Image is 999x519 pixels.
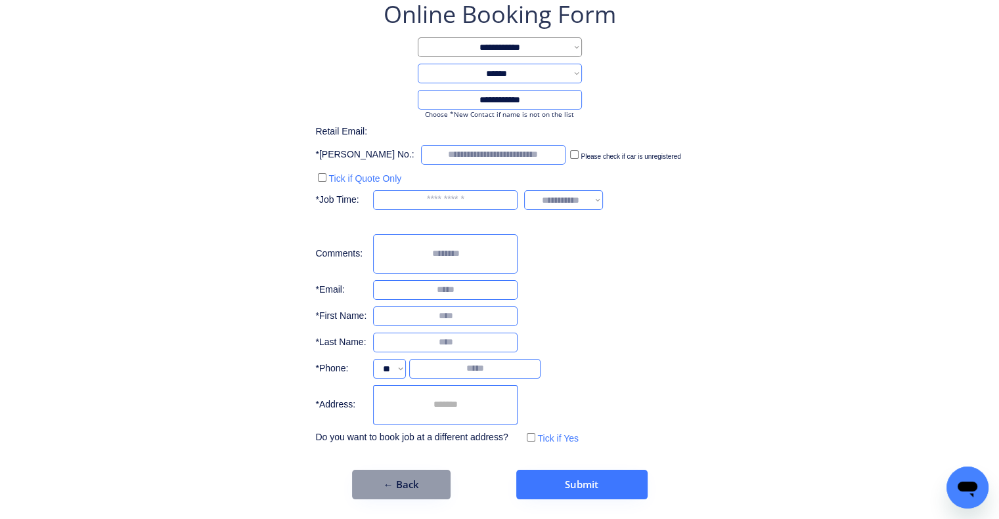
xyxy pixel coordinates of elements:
label: Tick if Quote Only [328,173,401,184]
iframe: Button to launch messaging window [946,467,988,509]
div: Retail Email: [315,125,381,138]
div: *First Name: [315,310,366,323]
button: ← Back [352,470,451,499]
div: *Email: [315,283,366,297]
div: *Address: [315,398,366,411]
label: Tick if Yes [537,433,579,444]
div: *Job Time: [315,194,366,207]
button: Submit [516,470,648,499]
div: *[PERSON_NAME] No.: [315,148,414,161]
label: Please check if car is unregistered [581,153,680,160]
div: Choose *New Contact if name is not on the list [418,110,582,119]
div: *Last Name: [315,336,366,349]
div: Do you want to book job at a different address? [315,431,518,444]
div: Comments: [315,247,366,260]
div: *Phone: [315,362,366,375]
